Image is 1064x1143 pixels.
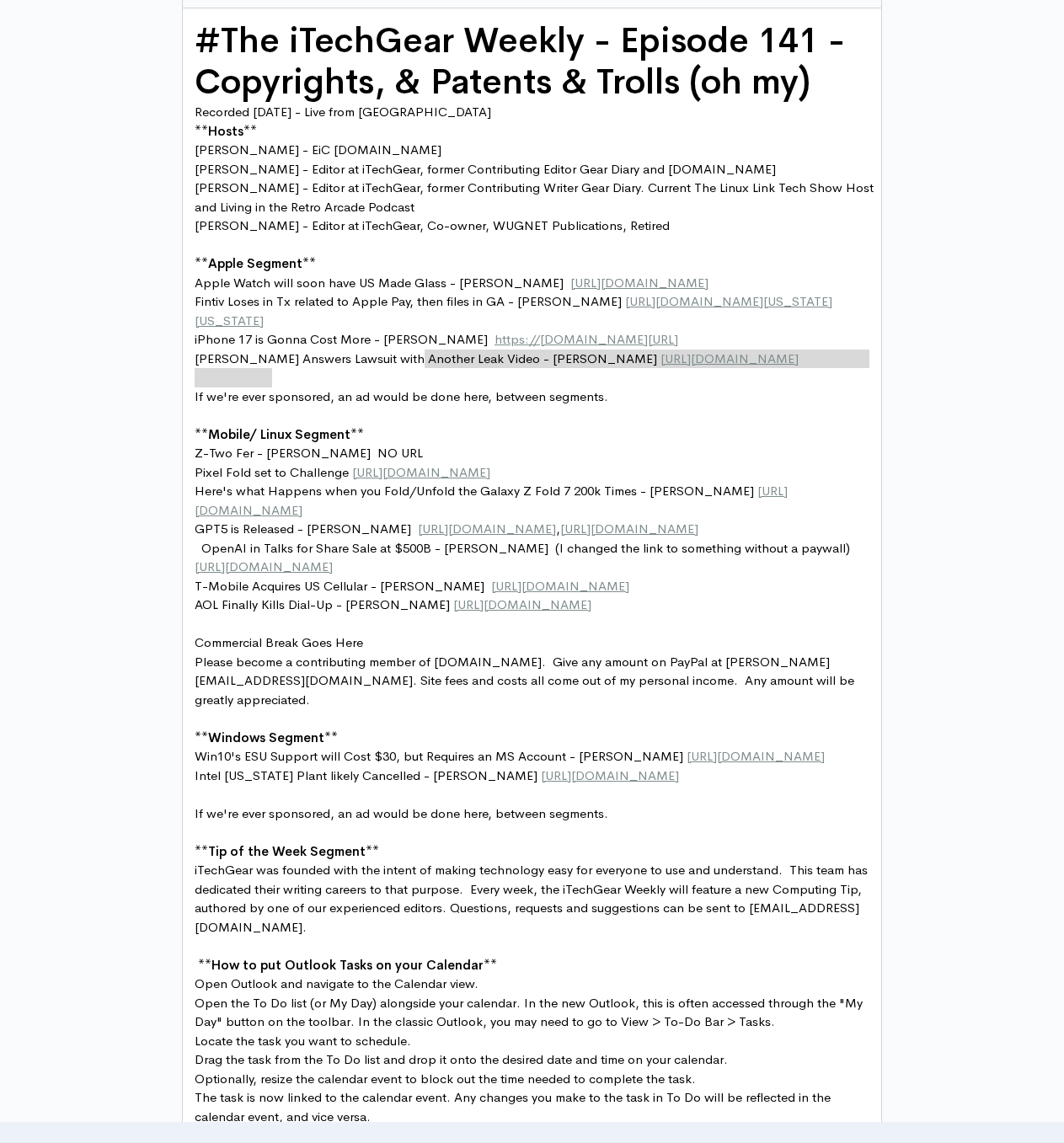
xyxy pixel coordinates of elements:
span: [URL][DOMAIN_NAME] [560,521,698,537]
span: Pixel Fold set to Challenge [195,464,490,480]
span: [PERSON_NAME] Answers Lawsuit with Another Leak Video - [PERSON_NAME] [195,350,799,366]
span: Tip of the Week Segment [208,843,366,859]
span: If we're ever sponsored, an ad would be done here, between segments. [195,388,608,404]
span: [PERSON_NAME] - Editor at iTechGear, Co-owner, WUGNET Publications, Retired [195,217,670,233]
span: Fintiv Loses in Tx related to Apple Pay, then files in GA - [PERSON_NAME] [195,293,832,328]
span: [URL][DOMAIN_NAME][US_STATE][US_STATE] [195,293,832,328]
span: [URL][DOMAIN_NAME] [195,483,788,518]
span: h [495,331,502,347]
span: [URL][DOMAIN_NAME] [570,275,708,291]
span: Z-Two Fer - [PERSON_NAME] NO URL [195,445,423,461]
span: The task is now linked to the calendar event. Any changes you make to the task in To Do will be r... [195,1089,834,1124]
span: Here's what Happens when you Fold/Unfold the Galaxy Z Fold 7 200k Times - [PERSON_NAME] [195,483,788,518]
span: iTechGear was founded with the intent of making technology easy for everyone to use and understan... [195,862,871,935]
span: OpenAI in Talks for Share Sale at $500B - [PERSON_NAME] (I changed the link to something without ... [195,540,857,575]
span: [URL][DOMAIN_NAME] [453,596,591,612]
span: Win10's ESU Support will Cost $30, but Requires an MS Account - [PERSON_NAME] [195,748,825,764]
span: [PERSON_NAME] - Editor at iTechGear, former Contributing Editor Gear Diary and [DOMAIN_NAME] [195,161,776,177]
span: [URL][DOMAIN_NAME] [352,464,490,480]
span: Apple Watch will soon have US Made Glass - [PERSON_NAME] [195,275,708,291]
span: [URL][DOMAIN_NAME] [195,558,333,574]
span: T-Mobile Acquires US Cellular - [PERSON_NAME] [195,578,629,594]
span: [PERSON_NAME] - Editor at iTechGear, former Contributing Writer Gear Diary. Current The Linux Lin... [195,179,877,215]
span: AOL Finally Kills Dial-Up - [PERSON_NAME] [195,596,591,612]
span: ttps://[DOMAIN_NAME][URL] [502,331,678,347]
span: Apple Segment [208,255,302,271]
span: [URL][DOMAIN_NAME] [687,748,825,764]
span: Windows Segment [208,729,324,745]
span: Please become a contributing member of [DOMAIN_NAME]. Give any amount on PayPal at [PERSON_NAME][... [195,654,858,708]
span: Recorded [DATE] - Live from [GEOGRAPHIC_DATA] [195,104,491,120]
span: Intel [US_STATE] Plant likely Cancelled - [PERSON_NAME] [195,767,679,783]
span: [PERSON_NAME] - EiC [DOMAIN_NAME] [195,142,441,158]
span: iPhone 17 is Gonna Cost More - [PERSON_NAME] [195,331,678,347]
span: # [195,19,221,62]
span: Optionally, resize the calendar event to block out the time needed to complete the task. [195,1071,696,1087]
span: [URL][DOMAIN_NAME] [491,578,629,594]
span: Open the To Do list (or My Day) alongside your calendar. In the new Outlook, this is often access... [195,995,866,1030]
span: Mobile/ Linux Segment [208,426,350,442]
span: If we're ever sponsored, an ad would be done here, between segments. [195,805,608,821]
span: [URL][DOMAIN_NAME] [418,521,556,537]
span: Commercial Break Goes Here [195,634,363,650]
span: Locate the task you want to schedule. [195,1033,411,1049]
span: The iTechGear Weekly - Episode 141 - Copyrights, & Patents & Trolls (oh my) [195,19,854,104]
span: [URL][DOMAIN_NAME] [541,767,679,783]
span: Open Outlook and navigate to the Calendar view. [195,975,479,991]
span: How to put Outlook Tasks on your Calendar [211,957,484,973]
span: GPT5 is Released - [PERSON_NAME] , [195,521,698,537]
span: [URL][DOMAIN_NAME] [660,350,799,366]
span: Drag the task from the To Do list and drop it onto the desired date and time on your calendar. [195,1051,728,1067]
span: Hosts [208,123,243,139]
